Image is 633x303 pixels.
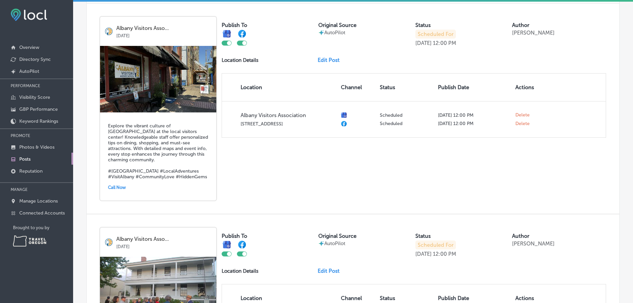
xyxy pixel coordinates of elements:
[380,112,433,118] p: Scheduled
[415,40,432,46] p: [DATE]
[338,74,377,101] th: Channel
[377,74,435,101] th: Status
[318,57,345,63] a: Edit Post
[19,106,58,112] p: GBP Performance
[13,235,46,246] img: Travel Oregon
[438,121,510,126] p: [DATE] 12:00 PM
[433,40,456,46] p: 12:00 PM
[19,144,54,150] p: Photos & Videos
[19,94,50,100] p: Visibility Score
[222,268,259,274] p: Location Details
[13,225,73,230] p: Brought to you by
[108,123,208,180] h5: Explore the vibrant culture of [GEOGRAPHIC_DATA] at the local visitors center! Knowledgeable staf...
[105,238,113,246] img: logo
[318,268,345,274] a: Edit Post
[116,31,212,38] p: [DATE]
[318,240,324,246] img: autopilot-icon
[415,251,432,257] p: [DATE]
[222,22,247,28] label: Publish To
[415,22,431,28] label: Status
[415,233,431,239] label: Status
[512,30,555,36] p: [PERSON_NAME]
[241,112,336,118] p: Albany Visitors Association
[515,112,530,118] span: Delete
[515,121,530,127] span: Delete
[116,25,212,31] p: Albany Visitors Asso...
[11,9,47,21] img: fda3e92497d09a02dc62c9cd864e3231.png
[19,198,58,204] p: Manage Locations
[100,46,216,112] img: 24cd9517-8333-4734-aba6-4dc2235c2bcdIMG_8010.JPEG
[513,74,544,101] th: Actions
[318,233,357,239] label: Original Source
[512,240,555,247] p: [PERSON_NAME]
[116,242,212,249] p: [DATE]
[324,30,345,36] p: AutoPilot
[19,45,39,50] p: Overview
[512,22,529,28] label: Author
[222,74,338,101] th: Location
[19,69,39,74] p: AutoPilot
[438,112,510,118] p: [DATE] 12:00 PM
[415,30,456,39] p: Scheduled For
[324,240,345,246] p: AutoPilot
[222,57,259,63] p: Location Details
[380,121,433,126] p: Scheduled
[433,251,456,257] p: 12:00 PM
[19,156,31,162] p: Posts
[318,30,324,36] img: autopilot-icon
[19,57,51,62] p: Directory Sync
[415,240,456,249] p: Scheduled For
[19,168,43,174] p: Reputation
[116,236,212,242] p: Albany Visitors Asso...
[318,22,357,28] label: Original Source
[241,121,336,127] p: [STREET_ADDRESS]
[19,210,65,216] p: Connected Accounts
[105,27,113,36] img: logo
[512,233,529,239] label: Author
[19,118,58,124] p: Keyword Rankings
[435,74,513,101] th: Publish Date
[222,233,247,239] label: Publish To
